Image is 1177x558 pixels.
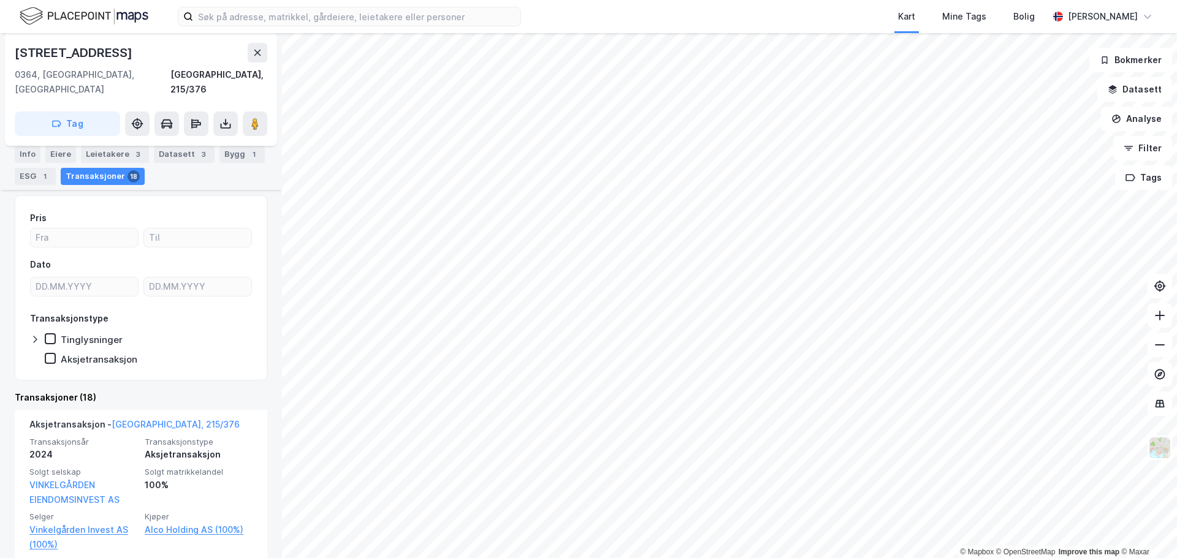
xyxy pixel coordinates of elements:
div: [PERSON_NAME] [1068,9,1138,24]
span: Transaksjonsår [29,437,137,447]
div: Datasett [154,146,215,163]
div: Kontrollprogram for chat [1116,499,1177,558]
div: Bygg [219,146,265,163]
button: Datasett [1097,77,1172,102]
input: DD.MM.YYYY [144,277,251,296]
a: Vinkelgården Invest AS (100%) [29,522,137,552]
a: Alco Holding AS (100%) [145,522,253,537]
div: Leietakere [81,146,149,163]
input: DD.MM.YYYY [31,277,138,296]
div: Mine Tags [942,9,986,24]
div: 2024 [29,447,137,462]
div: Tinglysninger [61,334,123,345]
span: Kjøper [145,511,253,522]
span: Solgt matrikkelandel [145,467,253,477]
div: 0364, [GEOGRAPHIC_DATA], [GEOGRAPHIC_DATA] [15,67,170,97]
div: 3 [197,148,210,160]
input: Til [144,228,251,247]
div: Transaksjoner (18) [15,390,267,405]
div: [STREET_ADDRESS] [15,43,135,62]
button: Analyse [1101,107,1172,131]
div: Transaksjoner [61,168,145,185]
a: OpenStreetMap [996,548,1056,556]
button: Tags [1115,165,1172,190]
a: Mapbox [960,548,994,556]
div: 18 [128,170,140,183]
div: ESG [15,168,56,185]
span: Solgt selskap [29,467,137,477]
div: Kart [898,9,915,24]
div: Eiere [45,146,76,163]
div: Aksjetransaksjon [145,447,253,462]
div: Pris [30,211,47,225]
img: logo.f888ab2527a4732fd821a326f86c7f29.svg [20,6,148,27]
div: 1 [39,170,51,183]
button: Bokmerker [1089,48,1172,72]
div: 1 [248,148,260,160]
a: VINKELGÅRDEN EIENDOMSINVEST AS [29,480,120,505]
iframe: Chat Widget [1116,499,1177,558]
span: Transaksjonstype [145,437,253,447]
div: Info [15,146,40,163]
button: Tag [15,111,120,136]
div: 100% [145,478,253,492]
div: Bolig [1013,9,1035,24]
div: Aksjetransaksjon - [29,417,240,437]
div: [GEOGRAPHIC_DATA], 215/376 [170,67,267,97]
button: Filter [1113,136,1172,160]
img: Z [1148,436,1171,459]
a: [GEOGRAPHIC_DATA], 215/376 [112,419,240,429]
div: Dato [30,257,51,272]
div: Transaksjonstype [30,311,109,326]
input: Fra [31,228,138,247]
div: Aksjetransaksjon [61,353,137,365]
div: 3 [132,148,144,160]
input: Søk på adresse, matrikkel, gårdeiere, leietakere eller personer [193,7,520,26]
span: Selger [29,511,137,522]
a: Improve this map [1059,548,1119,556]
